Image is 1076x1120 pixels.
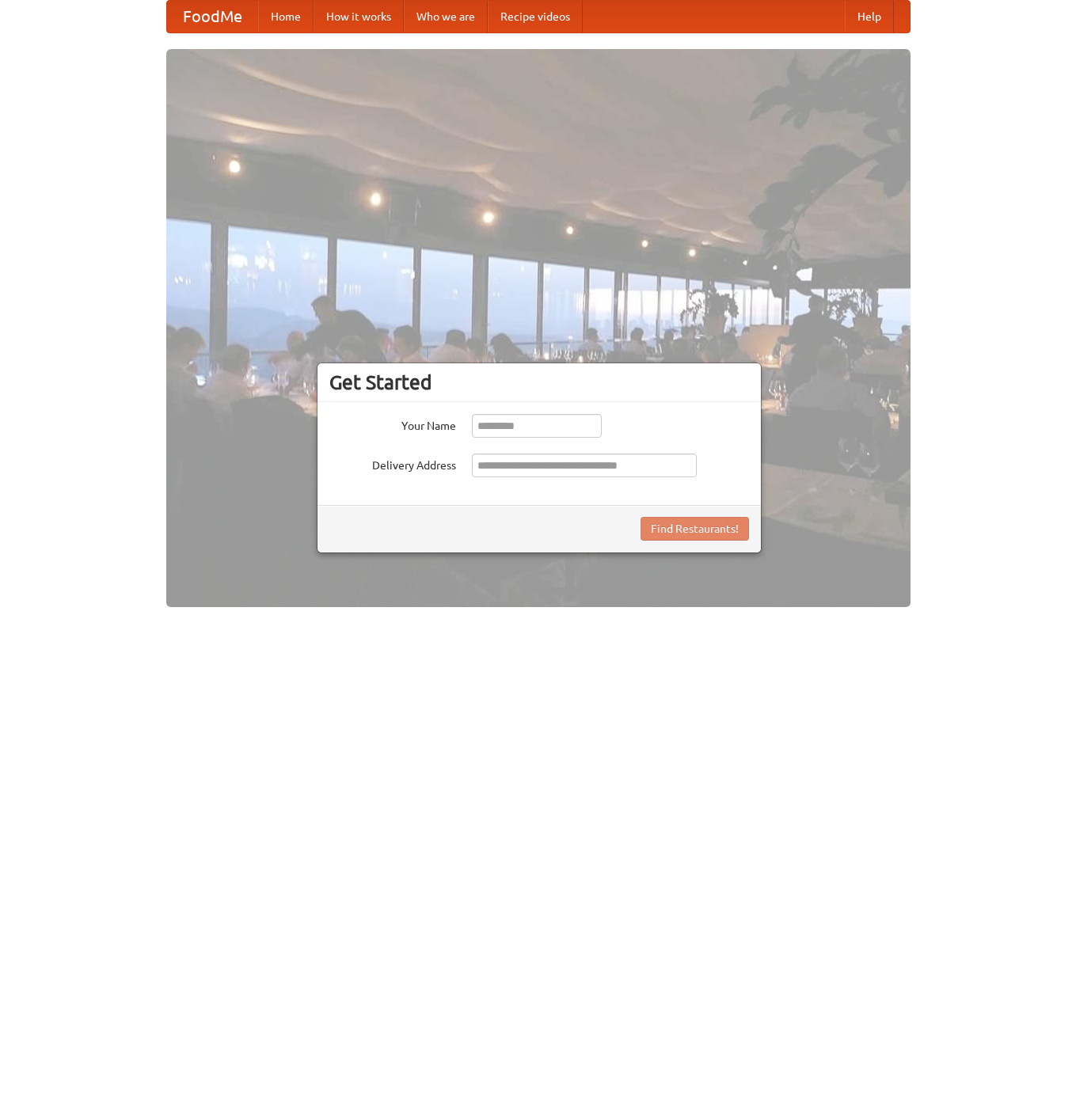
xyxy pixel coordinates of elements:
[167,1,258,32] a: FoodMe
[845,1,894,32] a: Help
[258,1,314,32] a: Home
[404,1,488,32] a: Who we are
[329,454,456,473] label: Delivery Address
[641,517,749,541] button: Find Restaurants!
[329,414,456,434] label: Your Name
[329,370,749,394] h3: Get Started
[314,1,404,32] a: How it works
[488,1,583,32] a: Recipe videos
